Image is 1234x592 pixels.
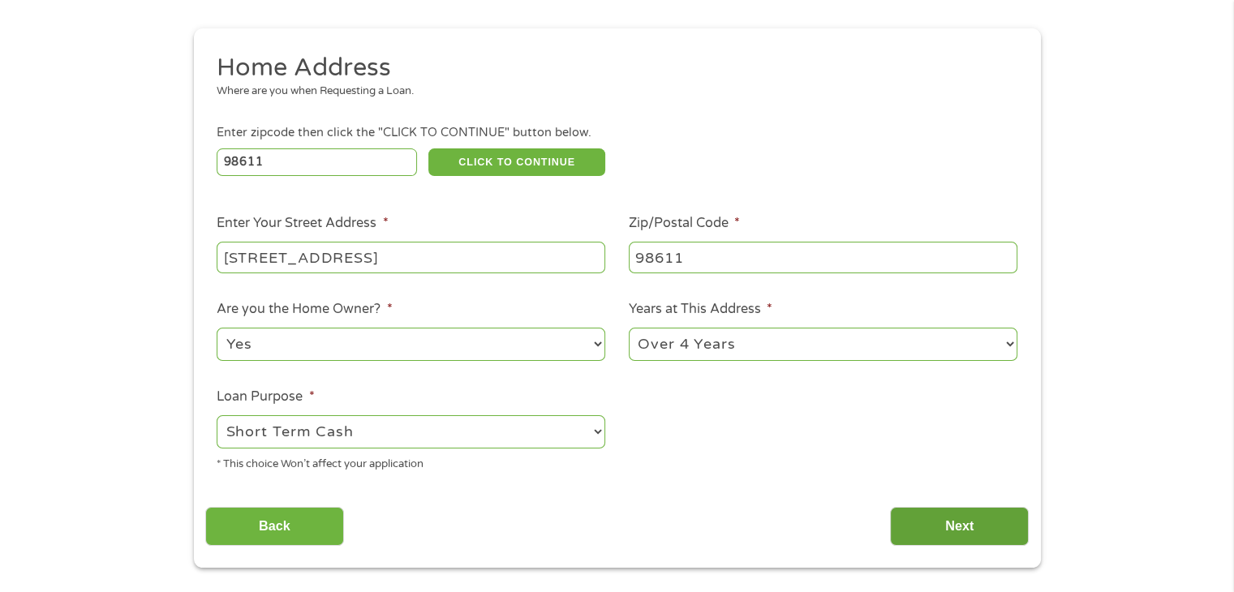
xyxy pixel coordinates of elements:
input: 1 Main Street [217,242,605,272]
label: Loan Purpose [217,388,314,405]
input: Back [205,507,344,547]
label: Are you the Home Owner? [217,301,392,318]
div: Enter zipcode then click the "CLICK TO CONTINUE" button below. [217,124,1017,142]
input: Enter Zipcode (e.g 01510) [217,148,417,176]
label: Years at This Address [629,301,772,318]
label: Zip/Postal Code [629,215,740,232]
div: Where are you when Requesting a Loan. [217,84,1005,100]
div: * This choice Won’t affect your application [217,451,605,473]
h2: Home Address [217,52,1005,84]
input: Next [890,507,1029,547]
button: CLICK TO CONTINUE [428,148,605,176]
label: Enter Your Street Address [217,215,388,232]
